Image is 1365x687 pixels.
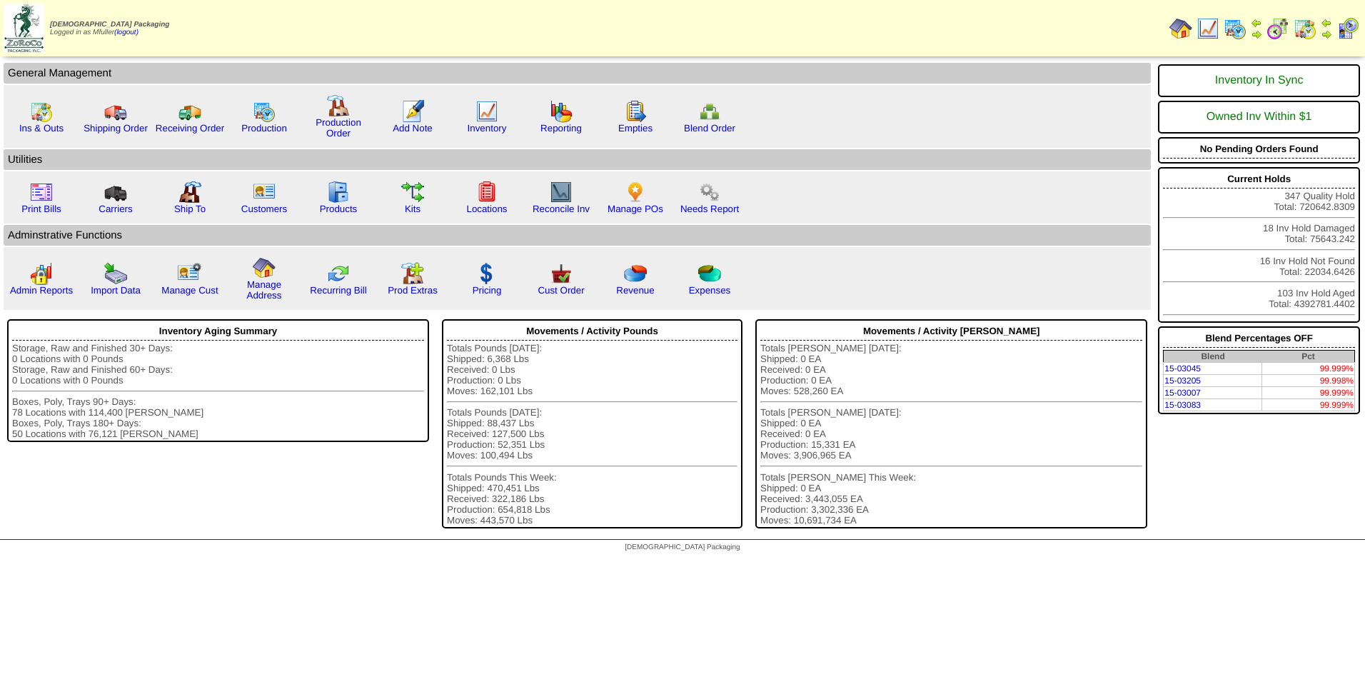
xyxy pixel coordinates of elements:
[12,322,424,341] div: Inventory Aging Summary
[104,100,127,123] img: truck.gif
[30,100,53,123] img: calendarinout.gif
[114,29,138,36] a: (logout)
[12,343,424,439] div: Storage, Raw and Finished 30+ Days: 0 Locations with 0 Pounds Storage, Raw and Finished 60+ Days:...
[689,285,731,296] a: Expenses
[475,181,498,204] img: locations.gif
[104,262,127,285] img: import.gif
[156,123,224,134] a: Receiving Order
[327,94,350,117] img: factory.gif
[4,225,1151,246] td: Adminstrative Functions
[401,181,424,204] img: workflow.gif
[19,123,64,134] a: Ins & Outs
[1262,351,1355,363] th: Pct
[30,262,53,285] img: graph2.png
[447,343,737,526] div: Totals Pounds [DATE]: Shipped: 6,368 Lbs Received: 0 Lbs Production: 0 Lbs Moves: 162,101 Lbs Tot...
[1197,17,1219,40] img: line_graph.gif
[178,100,201,123] img: truck2.gif
[540,123,582,134] a: Reporting
[538,285,584,296] a: Cust Order
[4,63,1151,84] td: General Management
[4,4,44,52] img: zoroco-logo-small.webp
[475,100,498,123] img: line_graph.gif
[760,322,1142,341] div: Movements / Activity [PERSON_NAME]
[608,204,663,214] a: Manage POs
[327,262,350,285] img: reconcile.gif
[533,204,590,214] a: Reconcile Inv
[320,204,358,214] a: Products
[760,343,1142,526] div: Totals [PERSON_NAME] [DATE]: Shipped: 0 EA Received: 0 EA Production: 0 EA Moves: 528,260 EA Tota...
[447,322,737,341] div: Movements / Activity Pounds
[1164,351,1262,363] th: Blend
[1164,376,1201,386] a: 15-03205
[1164,363,1201,373] a: 15-03045
[1164,388,1201,398] a: 15-03007
[84,123,148,134] a: Shipping Order
[1163,67,1355,94] div: Inventory In Sync
[1224,17,1246,40] img: calendarprod.gif
[625,543,740,551] span: [DEMOGRAPHIC_DATA] Packaging
[473,285,502,296] a: Pricing
[684,123,735,134] a: Blend Order
[4,149,1151,170] td: Utilities
[1251,29,1262,40] img: arrowright.gif
[1251,17,1262,29] img: arrowleft.gif
[316,117,361,139] a: Production Order
[91,285,141,296] a: Import Data
[618,123,653,134] a: Empties
[401,262,424,285] img: prodextras.gif
[698,100,721,123] img: network.png
[1163,104,1355,131] div: Owned Inv Within $1
[388,285,438,296] a: Prod Extras
[1163,329,1355,348] div: Blend Percentages OFF
[310,285,366,296] a: Recurring Bill
[616,285,654,296] a: Revenue
[1294,17,1316,40] img: calendarinout.gif
[1262,363,1355,375] td: 99.999%
[10,285,73,296] a: Admin Reports
[405,204,420,214] a: Kits
[247,279,282,301] a: Manage Address
[401,100,424,123] img: orders.gif
[1321,29,1332,40] img: arrowright.gif
[1163,170,1355,189] div: Current Holds
[241,204,287,214] a: Customers
[327,181,350,204] img: cabinet.gif
[253,100,276,123] img: calendarprod.gif
[1336,17,1359,40] img: calendarcustomer.gif
[698,262,721,285] img: pie_chart2.png
[1266,17,1289,40] img: calendarblend.gif
[680,204,739,214] a: Needs Report
[393,123,433,134] a: Add Note
[624,100,647,123] img: workorder.gif
[1321,17,1332,29] img: arrowleft.gif
[550,100,573,123] img: graph.gif
[550,181,573,204] img: line_graph2.gif
[178,181,201,204] img: factory2.gif
[161,285,218,296] a: Manage Cust
[1158,167,1360,323] div: 347 Quality Hold Total: 720642.8309 18 Inv Hold Damaged Total: 75643.242 16 Inv Hold Not Found To...
[1262,387,1355,399] td: 99.999%
[253,256,276,279] img: home.gif
[624,262,647,285] img: pie_chart.png
[1169,17,1192,40] img: home.gif
[1164,400,1201,410] a: 15-03083
[624,181,647,204] img: po.png
[30,181,53,204] img: invoice2.gif
[241,123,287,134] a: Production
[475,262,498,285] img: dollar.gif
[1262,399,1355,411] td: 99.999%
[468,123,507,134] a: Inventory
[1262,375,1355,387] td: 99.998%
[174,204,206,214] a: Ship To
[1163,140,1355,159] div: No Pending Orders Found
[253,181,276,204] img: customers.gif
[466,204,507,214] a: Locations
[177,262,203,285] img: managecust.png
[104,181,127,204] img: truck3.gif
[550,262,573,285] img: cust_order.png
[50,21,169,29] span: [DEMOGRAPHIC_DATA] Packaging
[99,204,132,214] a: Carriers
[50,21,169,36] span: Logged in as Mfuller
[698,181,721,204] img: workflow.png
[21,204,61,214] a: Print Bills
